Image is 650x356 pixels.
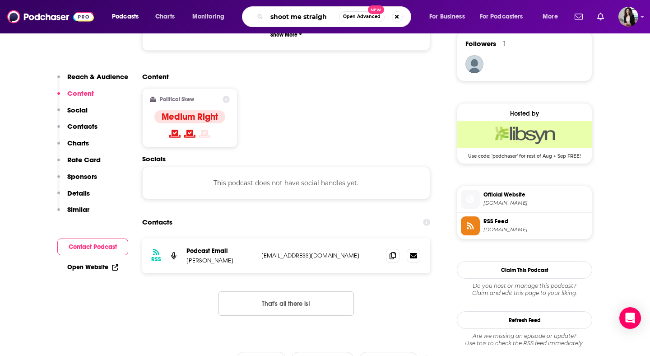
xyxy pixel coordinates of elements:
[457,121,592,158] a: Libsyn Deal: Use code: 'podchaser' for rest of Aug + Sep FREE!
[457,311,592,329] button: Refresh Feed
[106,9,150,24] button: open menu
[483,226,588,233] span: endlessendeavor.libsyn.com
[457,110,592,117] div: Hosted by
[457,282,592,297] div: Claim and edit this page to your liking.
[57,189,90,206] button: Details
[474,9,536,24] button: open menu
[67,155,101,164] p: Rate Card
[457,121,592,148] img: Libsyn Deal: Use code: 'podchaser' for rest of Aug + Sep FREE!
[160,96,194,103] h2: Political Skew
[270,32,297,38] p: Show More
[67,172,97,181] p: Sponsors
[112,10,139,23] span: Podcasts
[571,9,586,24] a: Show notifications dropdown
[251,6,420,27] div: Search podcasts, credits, & more...
[57,155,101,172] button: Rate Card
[465,39,496,48] span: Followers
[594,9,608,24] a: Show notifications dropdown
[267,9,339,24] input: Search podcasts, credits, & more...
[429,10,465,23] span: For Business
[57,89,94,106] button: Content
[186,9,236,24] button: open menu
[457,282,592,290] span: Do you host or manage this podcast?
[457,148,592,159] span: Use code: 'podchaser' for rest of Aug + Sep FREE!
[151,256,161,263] h3: RSS
[461,216,588,235] a: RSS Feed[DOMAIN_NAME]
[67,89,94,98] p: Content
[149,9,180,24] a: Charts
[57,106,88,122] button: Social
[186,247,254,255] p: Podcast Email
[483,200,588,206] span: endlessendeavor.libsyn.com
[619,307,641,329] div: Open Intercom Messenger
[536,9,569,24] button: open menu
[465,55,483,73] img: DouglasStampe10
[67,263,118,271] a: Open Website
[57,172,97,189] button: Sponsors
[261,252,379,259] p: [EMAIL_ADDRESS][DOMAIN_NAME]
[186,257,254,264] p: [PERSON_NAME]
[483,191,588,199] span: Official Website
[67,122,97,131] p: Contacts
[67,205,89,214] p: Similar
[218,291,354,316] button: Nothing here.
[368,5,384,14] span: New
[142,214,172,231] h2: Contacts
[503,40,506,48] div: 1
[7,8,94,25] img: Podchaser - Follow, Share and Rate Podcasts
[67,72,128,81] p: Reach & Audience
[192,10,224,23] span: Monitoring
[483,217,588,225] span: RSS Feed
[480,10,523,23] span: For Podcasters
[162,111,218,122] h4: Medium Right
[339,11,385,22] button: Open AdvancedNew
[618,7,638,27] img: User Profile
[67,106,88,114] p: Social
[618,7,638,27] button: Show profile menu
[343,14,381,19] span: Open Advanced
[150,26,422,43] button: Show More
[57,205,89,222] button: Similar
[618,7,638,27] span: Logged in as ElizabethCole
[457,261,592,279] button: Claim This Podcast
[461,190,588,209] a: Official Website[DOMAIN_NAME]
[155,10,175,23] span: Charts
[57,139,89,155] button: Charts
[142,167,430,199] div: This podcast does not have social handles yet.
[142,155,430,163] h2: Socials
[57,72,128,89] button: Reach & Audience
[423,9,476,24] button: open menu
[67,189,90,197] p: Details
[142,72,423,81] h2: Content
[457,333,592,347] div: Are we missing an episode or update? Use this to check the RSS feed immediately.
[543,10,558,23] span: More
[57,122,97,139] button: Contacts
[67,139,89,147] p: Charts
[57,239,128,255] button: Contact Podcast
